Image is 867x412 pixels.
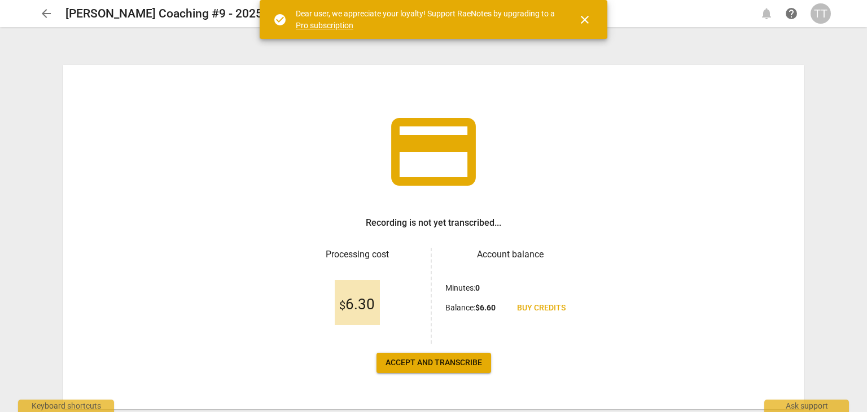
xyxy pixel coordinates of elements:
[578,13,592,27] span: close
[273,13,287,27] span: check_circle
[475,303,496,312] b: $ 6.60
[40,7,53,20] span: arrow_back
[445,302,496,314] p: Balance :
[296,21,353,30] a: Pro subscription
[781,3,802,24] a: Help
[339,296,375,313] span: 6.30
[785,7,798,20] span: help
[366,216,501,230] h3: Recording is not yet transcribed...
[376,353,491,373] button: Accept and transcribe
[383,101,484,203] span: credit_card
[296,8,558,31] div: Dear user, we appreciate your loyalty! Support RaeNotes by upgrading to a
[517,303,566,314] span: Buy credits
[339,299,345,312] span: $
[445,248,575,261] h3: Account balance
[445,282,480,294] p: Minutes :
[811,3,831,24] button: TT
[386,357,482,369] span: Accept and transcribe
[292,248,422,261] h3: Processing cost
[508,298,575,318] a: Buy credits
[65,7,423,21] h2: [PERSON_NAME] Coaching #9 - 2025_10_14 14_10 PDT - Recording
[475,283,480,292] b: 0
[18,400,114,412] div: Keyboard shortcuts
[571,6,598,33] button: Close
[764,400,849,412] div: Ask support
